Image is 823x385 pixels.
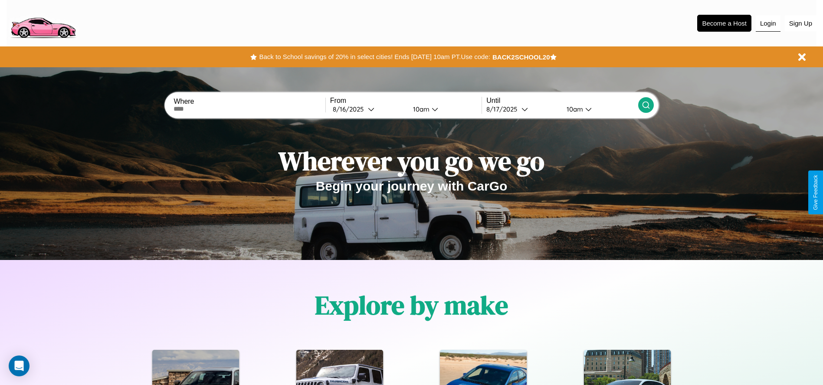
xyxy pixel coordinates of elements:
button: Login [756,15,780,32]
button: 10am [406,105,482,114]
div: 8 / 17 / 2025 [486,105,521,113]
button: 8/16/2025 [330,105,406,114]
div: 8 / 16 / 2025 [333,105,368,113]
button: Sign Up [785,15,816,31]
label: Where [174,98,325,105]
div: Give Feedback [813,175,819,210]
label: Until [486,97,638,105]
button: Become a Host [697,15,751,32]
b: BACK2SCHOOL20 [492,53,550,61]
label: From [330,97,482,105]
button: Back to School savings of 20% in select cities! Ends [DATE] 10am PT.Use code: [257,51,492,63]
img: logo [7,4,79,40]
div: Open Intercom Messenger [9,355,30,376]
div: 10am [562,105,585,113]
button: 10am [560,105,638,114]
h1: Explore by make [315,287,508,323]
div: 10am [409,105,432,113]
